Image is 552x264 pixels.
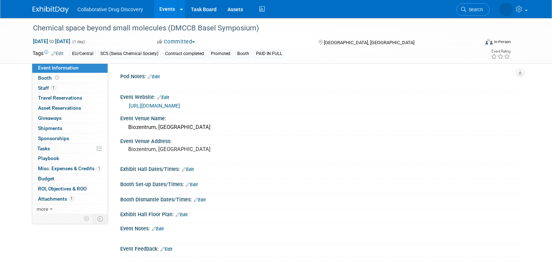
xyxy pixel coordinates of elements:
[254,50,285,58] div: PAID IN FULL
[70,50,96,58] div: EU/Central
[152,226,164,231] a: Edit
[38,125,62,131] span: Shipments
[485,39,493,45] img: Format-Inperson.png
[32,144,108,154] a: Tasks
[120,194,520,204] div: Booth Dismantle Dates/Times:
[120,164,520,173] div: Exhibit Hall Dates/Times:
[38,196,74,202] span: Attachments
[37,206,48,212] span: more
[32,123,108,133] a: Shipments
[120,92,520,101] div: Event Website:
[32,73,108,83] a: Booth
[54,75,60,80] span: Booth not reserved yet
[324,40,414,45] span: [GEOGRAPHIC_DATA], [GEOGRAPHIC_DATA]
[69,196,74,201] span: 1
[456,3,490,16] a: Search
[38,186,87,192] span: ROI, Objectives & ROO
[120,223,520,232] div: Event Notes:
[33,38,71,45] span: [DATE] [DATE]
[32,93,108,103] a: Travel Reservations
[32,154,108,163] a: Playbook
[491,50,510,53] div: Event Rating
[96,166,102,171] span: 1
[51,85,56,91] span: 1
[32,204,108,214] a: more
[182,167,194,172] a: Edit
[38,85,56,91] span: Staff
[37,146,50,151] span: Tasks
[80,214,93,223] td: Personalize Event Tab Strip
[176,212,188,217] a: Edit
[466,7,483,12] span: Search
[194,197,206,202] a: Edit
[494,39,511,45] div: In-Person
[32,194,108,204] a: Attachments1
[32,184,108,194] a: ROI, Objectives & ROO
[38,135,69,141] span: Sponsorships
[38,115,62,121] span: Giveaways
[38,155,59,161] span: Playbook
[51,51,63,56] a: Edit
[120,179,520,188] div: Booth Set-up Dates/Times:
[32,103,108,113] a: Asset Reservations
[128,146,279,152] pre: Biozentrum, [GEOGRAPHIC_DATA]
[120,136,520,145] div: Event Venue Address:
[98,50,160,58] div: SCS (Swiss Chemical Society)
[120,71,520,80] div: Pod Notes:
[33,6,69,13] img: ExhibitDay
[148,74,160,79] a: Edit
[129,103,180,109] a: [URL][DOMAIN_NAME]
[38,165,102,171] span: Misc. Expenses & Credits
[235,50,251,58] div: Booth
[163,50,206,58] div: Contract completed
[78,7,143,12] span: Collaborative Drug Discovery
[209,50,233,58] div: Promoted
[160,247,172,252] a: Edit
[157,95,169,100] a: Edit
[48,38,55,44] span: to
[38,176,54,181] span: Budget
[38,105,81,111] span: Asset Reservations
[155,38,198,46] button: Committed
[30,22,470,35] div: Chemical space beyond small molecules (DMCCB Basel Symposium)
[440,38,511,49] div: Event Format
[120,113,520,122] div: Event Venue Name:
[126,122,514,133] div: Biozentrum, [GEOGRAPHIC_DATA]
[38,75,60,81] span: Booth
[32,164,108,173] a: Misc. Expenses & Credits1
[186,182,198,187] a: Edit
[120,243,520,253] div: Event Feedback:
[38,95,82,101] span: Travel Reservations
[32,134,108,143] a: Sponsorships
[32,113,108,123] a: Giveaways
[120,209,520,218] div: Exhibit Hall Floor Plan:
[32,174,108,184] a: Budget
[93,214,108,223] td: Toggle Event Tabs
[32,63,108,73] a: Event Information
[32,83,108,93] a: Staff1
[38,65,79,71] span: Event Information
[499,3,513,16] img: Amanda Briggs
[72,39,85,44] span: (1 day)
[33,50,63,58] td: Tags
